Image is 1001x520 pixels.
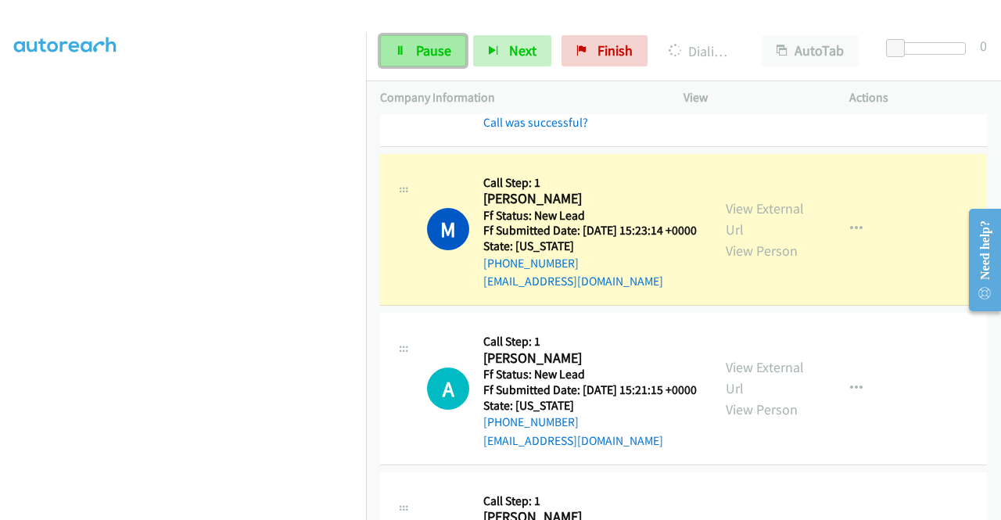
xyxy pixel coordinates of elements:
a: Call was successful? [483,115,588,130]
h1: A [427,368,469,410]
h5: Call Step: 1 [483,334,697,350]
p: Dialing [PERSON_NAME] [669,41,734,62]
h5: Ff Submitted Date: [DATE] 15:23:14 +0000 [483,223,697,238]
a: [EMAIL_ADDRESS][DOMAIN_NAME] [483,274,663,289]
iframe: Resource Center [956,198,1001,322]
a: View Person [726,242,798,260]
a: View External Url [726,358,804,397]
h2: [PERSON_NAME] [483,350,692,368]
h5: State: [US_STATE] [483,238,697,254]
span: Next [509,41,536,59]
div: 0 [980,35,987,56]
h5: Call Step: 1 [483,493,697,509]
button: Next [473,35,551,66]
a: Pause [380,35,466,66]
span: Pause [416,41,451,59]
p: Company Information [380,88,655,107]
h5: Ff Status: New Lead [483,367,697,382]
a: [EMAIL_ADDRESS][DOMAIN_NAME] [483,433,663,448]
div: Delay between calls (in seconds) [894,42,966,55]
span: Finish [597,41,633,59]
a: [PHONE_NUMBER] [483,256,579,271]
div: The call is yet to be attempted [427,368,469,410]
h2: [PERSON_NAME] [483,190,692,208]
p: View [683,88,821,107]
h5: Call Step: 1 [483,175,697,191]
h5: State: [US_STATE] [483,398,697,414]
h5: Ff Status: New Lead [483,208,697,224]
a: View Person [726,400,798,418]
h5: Ff Submitted Date: [DATE] 15:21:15 +0000 [483,382,697,398]
button: AutoTab [762,35,859,66]
h1: M [427,208,469,250]
a: View External Url [726,199,804,238]
p: Actions [849,88,987,107]
a: Finish [561,35,648,66]
a: [PHONE_NUMBER] [483,414,579,429]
